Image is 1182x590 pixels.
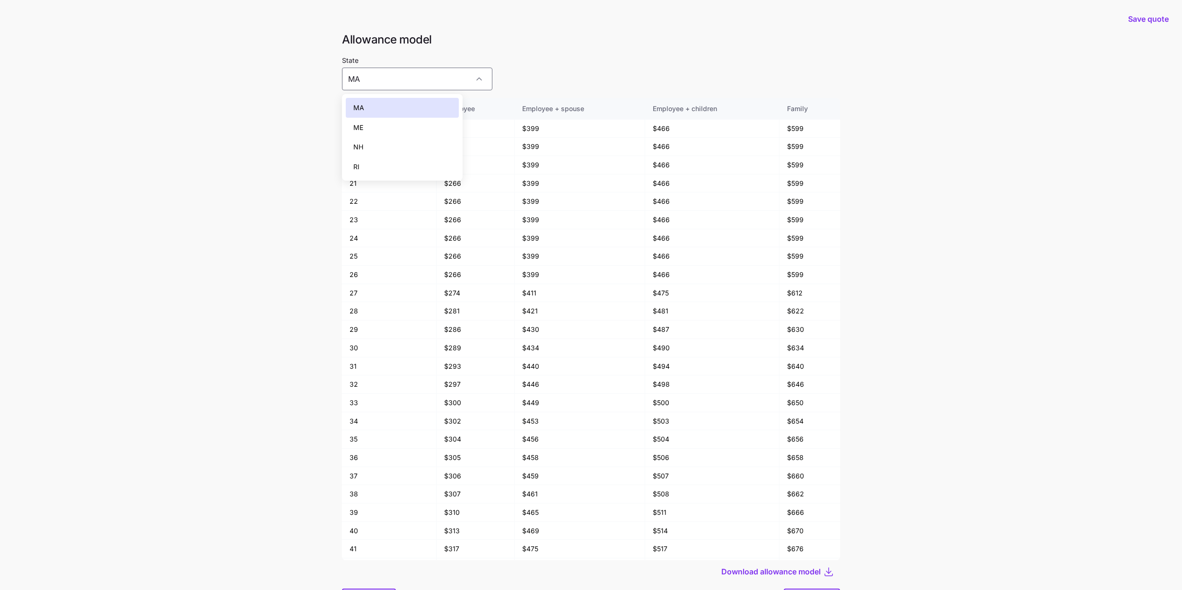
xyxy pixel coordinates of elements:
[645,540,779,558] td: $517
[645,284,779,303] td: $475
[515,266,645,284] td: $399
[779,284,840,303] td: $612
[342,229,437,248] td: 24
[342,485,437,503] td: 38
[721,566,823,577] button: Download allowance model
[645,522,779,540] td: $514
[437,120,515,138] td: $266
[342,247,437,266] td: 25
[515,284,645,303] td: $411
[515,156,645,174] td: $399
[342,302,437,321] td: 28
[515,485,645,503] td: $461
[437,412,515,431] td: $302
[515,412,645,431] td: $453
[437,302,515,321] td: $281
[515,540,645,558] td: $475
[779,174,840,193] td: $599
[437,266,515,284] td: $266
[342,357,437,376] td: 31
[515,467,645,486] td: $459
[645,467,779,486] td: $507
[342,467,437,486] td: 37
[342,503,437,522] td: 39
[515,339,645,357] td: $434
[437,467,515,486] td: $306
[437,394,515,412] td: $300
[645,430,779,449] td: $504
[645,485,779,503] td: $508
[515,138,645,156] td: $399
[342,32,840,47] h1: Allowance model
[437,211,515,229] td: $266
[645,503,779,522] td: $511
[353,162,359,172] span: RI
[444,104,507,114] div: Employee
[645,321,779,339] td: $487
[779,394,840,412] td: $650
[645,174,779,193] td: $466
[342,284,437,303] td: 27
[779,156,840,174] td: $599
[515,174,645,193] td: $399
[515,321,645,339] td: $430
[515,375,645,394] td: $446
[515,229,645,248] td: $399
[779,120,840,138] td: $599
[437,156,515,174] td: $266
[779,540,840,558] td: $676
[342,394,437,412] td: 33
[645,192,779,211] td: $466
[653,104,771,114] div: Employee + children
[437,339,515,357] td: $289
[645,357,779,376] td: $494
[437,138,515,156] td: $266
[645,247,779,266] td: $466
[779,229,840,248] td: $599
[779,558,840,577] td: $681
[645,558,779,577] td: $521
[342,375,437,394] td: 32
[342,449,437,467] td: 36
[515,120,645,138] td: $399
[342,174,437,193] td: 21
[779,339,840,357] td: $634
[515,558,645,577] td: $481
[437,430,515,449] td: $304
[645,120,779,138] td: $466
[437,522,515,540] td: $313
[645,339,779,357] td: $490
[779,302,840,321] td: $622
[515,357,645,376] td: $440
[779,449,840,467] td: $658
[437,357,515,376] td: $293
[779,485,840,503] td: $662
[342,339,437,357] td: 30
[437,284,515,303] td: $274
[342,211,437,229] td: 23
[1121,6,1176,32] button: Save quote
[779,138,840,156] td: $599
[515,394,645,412] td: $449
[342,192,437,211] td: 22
[342,68,492,90] input: Select a state
[437,375,515,394] td: $297
[779,503,840,522] td: $666
[522,104,637,114] div: Employee + spouse
[342,412,437,431] td: 34
[787,104,832,114] div: Family
[645,156,779,174] td: $466
[779,412,840,431] td: $654
[645,302,779,321] td: $481
[645,211,779,229] td: $466
[353,103,364,113] span: MA
[353,122,363,133] span: ME
[342,558,437,577] td: 42
[779,266,840,284] td: $599
[515,192,645,211] td: $399
[779,192,840,211] td: $599
[779,430,840,449] td: $656
[645,412,779,431] td: $503
[779,375,840,394] td: $646
[645,138,779,156] td: $466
